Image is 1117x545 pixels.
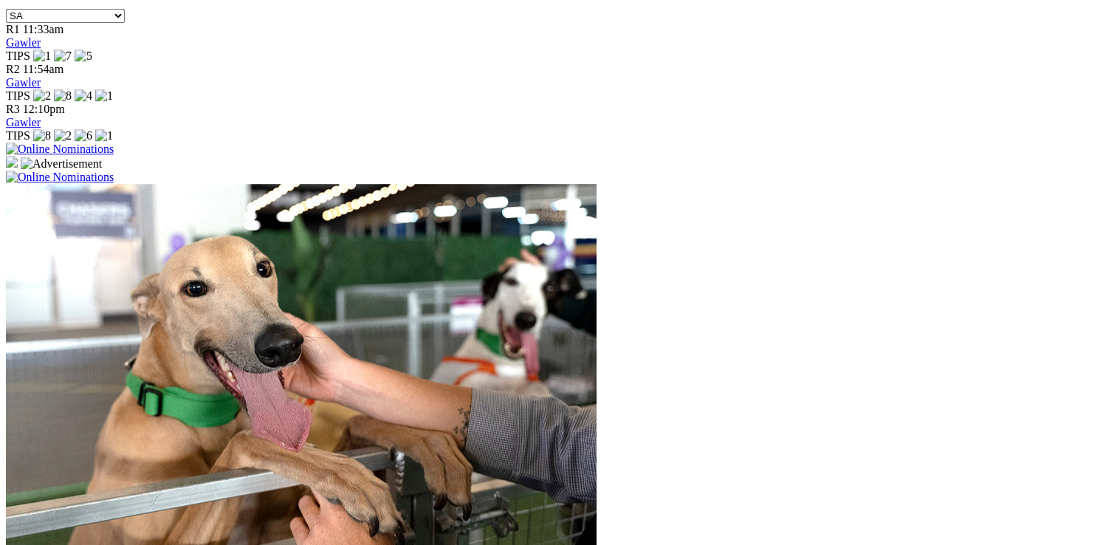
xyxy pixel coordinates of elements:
[6,156,18,168] img: 15187_Greyhounds_GreysPlayCentral_Resize_SA_WebsiteBanner_300x115_2025.jpg
[54,129,72,143] img: 2
[6,76,41,89] a: Gawler
[23,23,63,35] span: 11:33am
[75,129,92,143] img: 6
[95,129,113,143] img: 1
[33,49,51,63] img: 1
[75,89,92,103] img: 4
[6,23,20,35] span: R1
[23,103,65,115] span: 12:10pm
[21,157,102,171] img: Advertisement
[6,116,41,128] a: Gawler
[6,103,20,115] span: R3
[6,63,20,75] span: R2
[6,49,30,62] span: TIPS
[33,89,51,103] img: 2
[54,89,72,103] img: 8
[54,49,72,63] img: 7
[6,171,114,184] img: Online Nominations
[23,63,63,75] span: 11:54am
[75,49,92,63] img: 5
[6,143,114,156] img: Online Nominations
[95,89,113,103] img: 1
[6,129,30,142] span: TIPS
[33,129,51,143] img: 8
[6,89,30,102] span: TIPS
[6,36,41,49] a: Gawler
